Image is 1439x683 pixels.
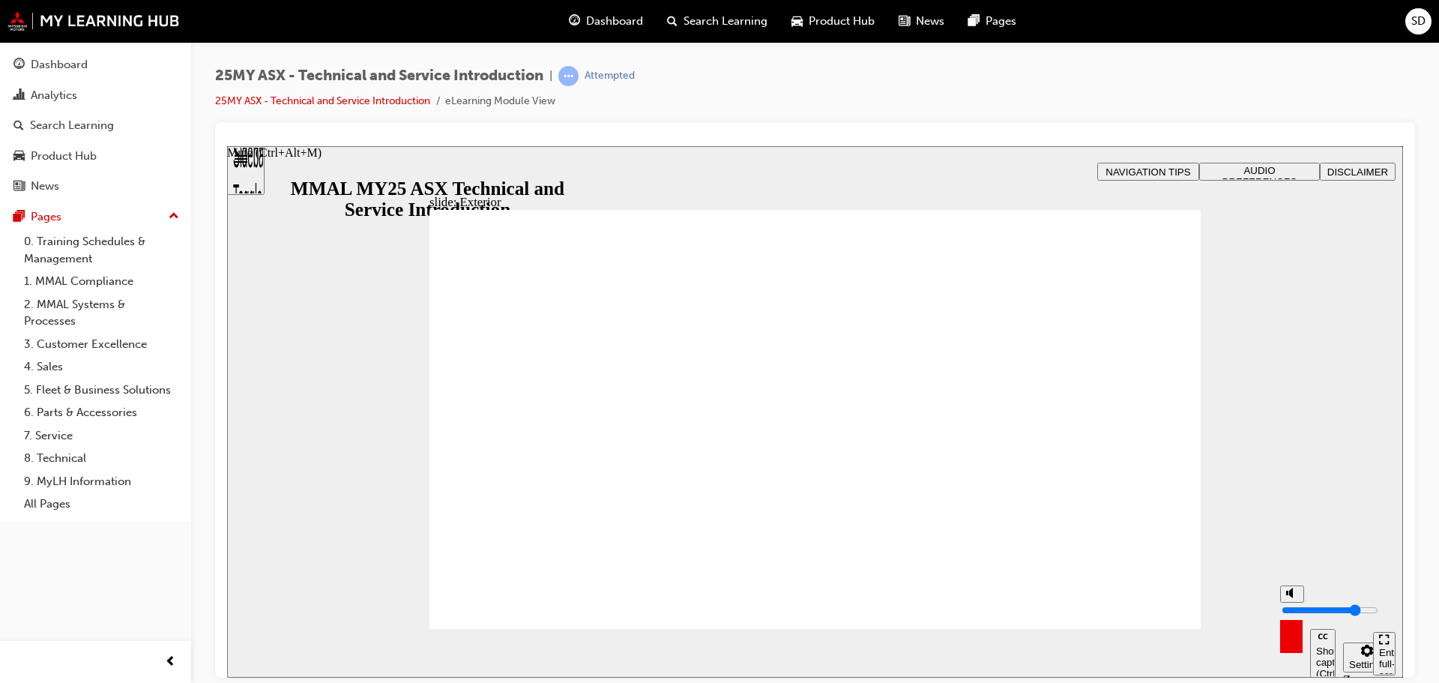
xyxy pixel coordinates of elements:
a: 3. Customer Excellence [18,333,185,356]
a: 4. Sales [18,355,185,379]
span: pages-icon [13,211,25,224]
button: DashboardAnalyticsSearch LearningProduct HubNews [6,48,185,203]
button: Pages [6,203,185,231]
div: Pages [31,208,61,226]
span: | [549,67,552,85]
span: chart-icon [13,89,25,103]
span: guage-icon [569,12,580,31]
a: 9. MyLH Information [18,470,185,493]
label: Zoom to fit [1116,526,1146,571]
span: pages-icon [968,12,980,31]
button: SD [1405,8,1432,34]
a: 0. Training Schedules & Management [18,230,185,270]
a: Product Hub [6,142,185,170]
a: car-iconProduct Hub [779,6,887,37]
span: prev-icon [165,653,176,672]
div: Dashboard [31,56,88,73]
a: guage-iconDashboard [557,6,655,37]
button: NAVIGATION TIPS [870,16,972,34]
button: DISCLAIMER [1093,16,1168,34]
a: 1. MMAL Compliance [18,270,185,293]
div: News [31,178,59,195]
a: news-iconNews [887,6,956,37]
button: Enter full-screen (Ctrl+Alt+F) [1146,486,1168,529]
img: mmal [7,11,180,31]
span: News [916,13,944,30]
a: 25MY ASX - Technical and Service Introduction [215,94,430,107]
span: 25MY ASX - Technical and Service Introduction [215,67,543,85]
a: All Pages [18,493,185,516]
a: 5. Fleet & Business Solutions [18,379,185,402]
a: News [6,172,185,200]
div: Attempted [585,69,635,83]
a: 6. Parts & Accessories [18,401,185,424]
li: eLearning Module View [445,93,555,110]
a: Dashboard [6,51,185,79]
span: news-icon [899,12,910,31]
div: Show captions (Ctrl+Alt+C) [1089,499,1102,533]
a: 2. MMAL Systems & Processes [18,293,185,333]
div: Enter full-screen (Ctrl+Alt+F) [1152,501,1162,546]
a: search-iconSearch Learning [655,6,779,37]
span: SD [1411,13,1426,30]
a: pages-iconPages [956,6,1028,37]
span: DISCLAIMER [1100,20,1161,31]
button: Show captions (Ctrl+Alt+C) [1083,483,1108,532]
div: Settings [1122,513,1158,524]
span: search-icon [13,119,24,133]
span: Product Hub [809,13,875,30]
a: 7. Service [18,424,185,448]
span: Search Learning [684,13,767,30]
span: Dashboard [586,13,643,30]
button: Settings [1116,496,1164,526]
div: Analytics [31,87,77,104]
span: up-icon [169,207,179,226]
span: learningRecordVerb_ATTEMPT-icon [558,66,579,86]
div: misc controls [1046,483,1138,532]
a: Search Learning [6,112,185,139]
span: Pages [986,13,1016,30]
a: Analytics [6,82,185,109]
span: guage-icon [13,58,25,72]
nav: slide navigation [1146,483,1168,532]
span: car-icon [13,150,25,163]
span: AUDIO PREFERENCES [995,19,1070,41]
div: Search Learning [30,117,114,134]
span: NAVIGATION TIPS [878,20,963,31]
span: search-icon [667,12,678,31]
div: Product Hub [31,148,97,165]
span: car-icon [791,12,803,31]
span: news-icon [13,180,25,193]
a: 8. Technical [18,447,185,470]
button: AUDIO PREFERENCES [972,16,1093,34]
